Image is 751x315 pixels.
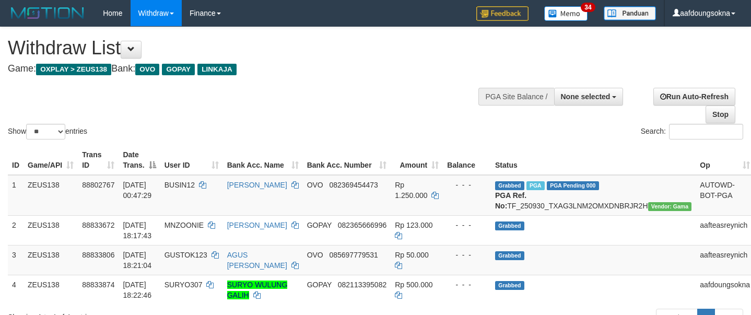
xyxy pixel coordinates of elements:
[706,106,735,123] a: Stop
[165,181,195,189] span: BUSIN12
[135,64,159,75] span: OVO
[119,145,160,175] th: Date Trans.: activate to sort column descending
[495,191,526,210] b: PGA Ref. No:
[604,6,656,20] img: panduan.png
[495,221,524,230] span: Grabbed
[395,221,432,229] span: Rp 123.000
[36,64,111,75] span: OXPLAY > ZEUS138
[123,251,151,270] span: [DATE] 18:21:04
[26,124,65,139] select: Showentries
[447,279,487,290] div: - - -
[8,215,24,245] td: 2
[495,251,524,260] span: Grabbed
[227,221,287,229] a: [PERSON_NAME]
[8,124,87,139] label: Show entries
[329,181,378,189] span: Copy 082369454473 to clipboard
[78,145,119,175] th: Trans ID: activate to sort column ascending
[447,250,487,260] div: - - -
[495,181,524,190] span: Grabbed
[162,64,195,75] span: GOPAY
[123,181,151,200] span: [DATE] 00:47:29
[165,281,203,289] span: SURYO307
[391,145,443,175] th: Amount: activate to sort column ascending
[303,145,391,175] th: Bank Acc. Number: activate to sort column ascending
[395,251,429,259] span: Rp 50.000
[24,145,78,175] th: Game/API: activate to sort column ascending
[8,38,490,59] h1: Withdraw List
[447,180,487,190] div: - - -
[223,145,303,175] th: Bank Acc. Name: activate to sort column ascending
[447,220,487,230] div: - - -
[495,281,524,290] span: Grabbed
[338,221,386,229] span: Copy 082365666996 to clipboard
[8,64,490,74] h4: Game: Bank:
[648,202,692,211] span: Vendor URL: https://trx31.1velocity.biz
[165,221,204,229] span: MNZOONIE
[8,245,24,275] td: 3
[8,275,24,305] td: 4
[307,251,323,259] span: OVO
[526,181,545,190] span: Marked by aafsreyleap
[395,281,432,289] span: Rp 500.000
[641,124,743,139] label: Search:
[307,221,332,229] span: GOPAY
[307,281,332,289] span: GOPAY
[307,181,323,189] span: OVO
[544,6,588,21] img: Button%20Memo.svg
[476,6,529,21] img: Feedback.jpg
[82,181,114,189] span: 88802767
[227,181,287,189] a: [PERSON_NAME]
[8,145,24,175] th: ID
[82,251,114,259] span: 88833806
[329,251,378,259] span: Copy 085697779531 to clipboard
[395,181,427,200] span: Rp 1.250.000
[547,181,599,190] span: PGA Pending
[227,251,287,270] a: AGUS [PERSON_NAME]
[8,175,24,216] td: 1
[227,281,288,299] a: SURYO WULUNG GALIH
[24,275,78,305] td: ZEUS138
[123,221,151,240] span: [DATE] 18:17:43
[491,145,696,175] th: Status
[443,145,491,175] th: Balance
[653,88,735,106] a: Run Auto-Refresh
[581,3,595,12] span: 34
[8,5,87,21] img: MOTION_logo.png
[338,281,386,289] span: Copy 082113395082 to clipboard
[82,221,114,229] span: 88833672
[561,92,611,101] span: None selected
[123,281,151,299] span: [DATE] 18:22:46
[491,175,696,216] td: TF_250930_TXAG3LNM2OMXDNBRJR2H
[24,245,78,275] td: ZEUS138
[478,88,554,106] div: PGA Site Balance /
[669,124,743,139] input: Search:
[554,88,624,106] button: None selected
[165,251,207,259] span: GUSTOK123
[24,215,78,245] td: ZEUS138
[160,145,223,175] th: User ID: activate to sort column ascending
[24,175,78,216] td: ZEUS138
[82,281,114,289] span: 88833874
[197,64,237,75] span: LINKAJA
